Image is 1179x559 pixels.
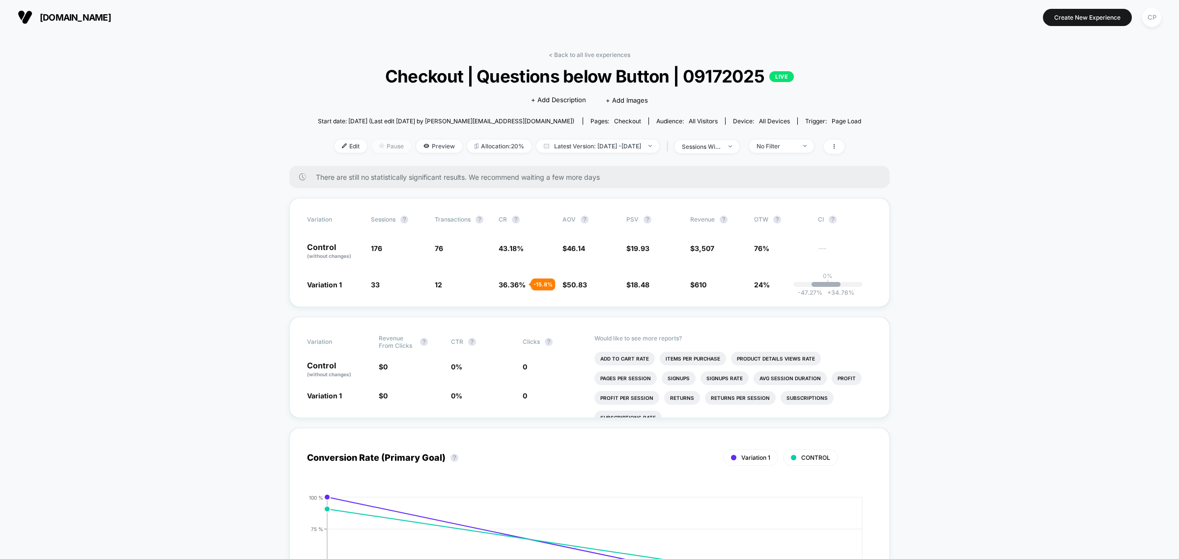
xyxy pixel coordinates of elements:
span: 76% [754,244,769,252]
button: ? [773,216,781,224]
div: Trigger: [805,117,861,125]
img: calendar [544,143,549,148]
span: 46.14 [567,244,585,252]
span: PSV [626,216,639,223]
button: ? [450,454,458,462]
li: Subscriptions Rate [594,411,662,424]
span: 24% [754,280,770,289]
li: Signups Rate [701,371,749,385]
span: 0 [383,363,388,371]
tspan: 100 % [309,494,323,500]
span: Revenue [690,216,715,223]
li: Items Per Purchase [660,352,726,365]
span: Variation 1 [307,280,342,289]
li: Product Details Views Rate [731,352,821,365]
li: Returns [664,391,700,405]
button: Create New Experience [1043,9,1132,26]
span: 12 [435,280,442,289]
span: Variation 1 [307,391,342,400]
span: Device: [725,117,797,125]
button: ? [581,216,589,224]
span: 43.18 % [499,244,524,252]
button: ? [545,338,553,346]
span: (without changes) [307,371,351,377]
span: 0 % [451,363,462,371]
span: CR [499,216,507,223]
span: $ [690,280,706,289]
span: 33 [371,280,380,289]
button: ? [400,216,408,224]
div: Pages: [590,117,641,125]
span: Transactions [435,216,471,223]
button: ? [720,216,728,224]
span: OTW [754,216,808,224]
span: CI [818,216,872,224]
li: Add To Cart Rate [594,352,655,365]
span: | [664,140,674,154]
div: No Filter [757,142,796,150]
li: Returns Per Session [705,391,776,405]
img: Visually logo [18,10,32,25]
li: Profit Per Session [594,391,659,405]
span: 610 [695,280,706,289]
p: LIVE [769,71,794,82]
li: Avg Session Duration [754,371,827,385]
span: -47.27 % [798,289,822,296]
div: - 15.8 % [531,279,555,290]
button: [DOMAIN_NAME] [15,9,114,25]
p: | [827,279,829,287]
span: 0 [523,363,527,371]
span: $ [379,363,388,371]
span: $ [562,244,585,252]
span: 176 [371,244,382,252]
span: Variation 1 [741,454,770,461]
button: ? [829,216,837,224]
li: Profit [832,371,862,385]
span: Variation [307,216,361,224]
button: ? [420,338,428,346]
span: Variation [307,335,361,349]
span: AOV [562,216,576,223]
span: $ [379,391,388,400]
p: Would like to see more reports? [594,335,872,342]
span: Preview [416,140,462,153]
button: ? [476,216,483,224]
li: Subscriptions [781,391,834,405]
span: There are still no statistically significant results. We recommend waiting a few more days [316,173,870,181]
img: end [729,145,732,147]
span: 18.48 [631,280,649,289]
span: $ [562,280,587,289]
span: $ [626,244,649,252]
span: + Add Description [531,95,586,105]
span: (without changes) [307,253,351,259]
span: Allocation: 20% [467,140,532,153]
img: end [803,145,807,147]
span: $ [690,244,714,252]
span: 0 [523,391,527,400]
span: Revenue From Clicks [379,335,415,349]
span: --- [818,246,872,260]
span: + [827,289,831,296]
button: CP [1139,7,1164,28]
span: Checkout | Questions below Button | 09172025 [345,66,834,86]
span: 50.83 [567,280,587,289]
li: Signups [662,371,696,385]
span: + Add Images [606,96,648,104]
button: ? [644,216,651,224]
span: 0 % [451,391,462,400]
span: 3,507 [695,244,714,252]
div: Audience: [656,117,718,125]
p: Control [307,362,369,378]
button: ? [468,338,476,346]
tspan: 75 % [311,526,323,531]
span: Page Load [832,117,861,125]
li: Pages Per Session [594,371,657,385]
span: CONTROL [801,454,830,461]
p: Control [307,243,361,260]
span: 19.93 [631,244,649,252]
img: rebalance [475,143,478,149]
span: 36.36 % [499,280,526,289]
img: end [379,143,384,148]
span: Sessions [371,216,395,223]
span: 0 [383,391,388,400]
